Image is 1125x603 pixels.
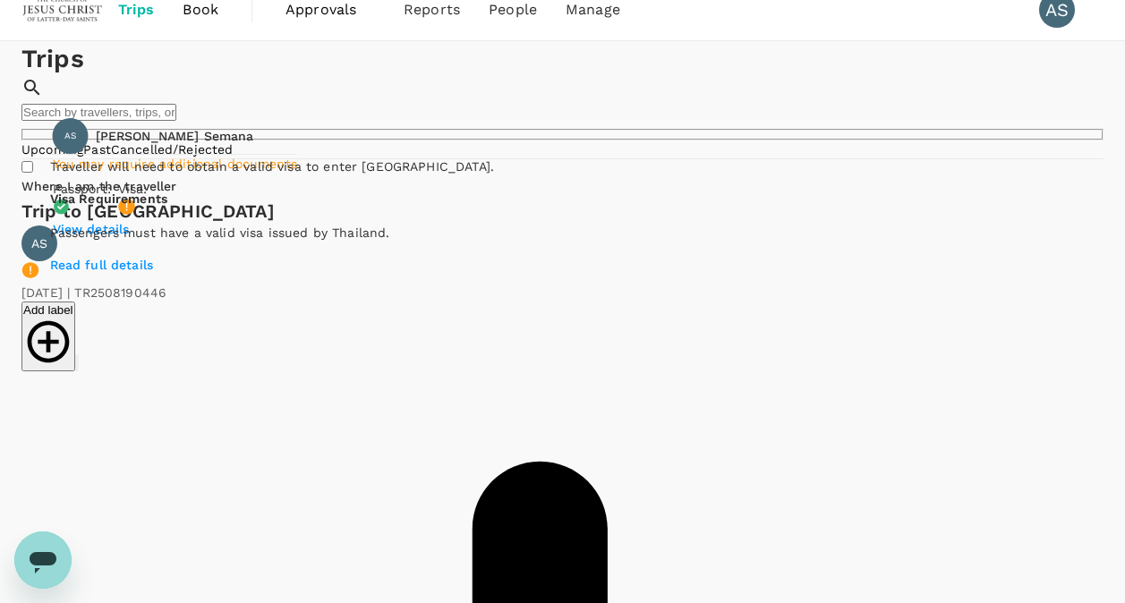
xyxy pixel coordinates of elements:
[14,531,72,589] iframe: Button to launch messaging window
[21,104,176,121] input: Search by travellers, trips, or destination, label, team
[21,142,83,157] a: Upcoming
[50,224,495,242] p: Passengers must have a valid visa issued by Thailand.
[67,285,70,300] span: |
[64,130,76,142] p: AS
[21,177,1104,197] h6: Where I am the traveller
[31,234,47,252] p: AS
[21,284,166,301] p: [DATE] TR2508190446
[50,256,495,274] p: Read full details
[53,157,297,171] span: You may require additional documents
[50,157,495,175] p: Traveller will need to obtain a valid visa to enter [GEOGRAPHIC_DATA].
[50,190,495,209] h6: Visa Requirements
[21,301,75,371] button: Add label
[21,41,1104,77] h1: Trips
[21,161,33,173] input: Where I am the traveller
[21,197,1104,225] h6: Trip to [GEOGRAPHIC_DATA]
[96,127,254,145] p: [PERSON_NAME] Semana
